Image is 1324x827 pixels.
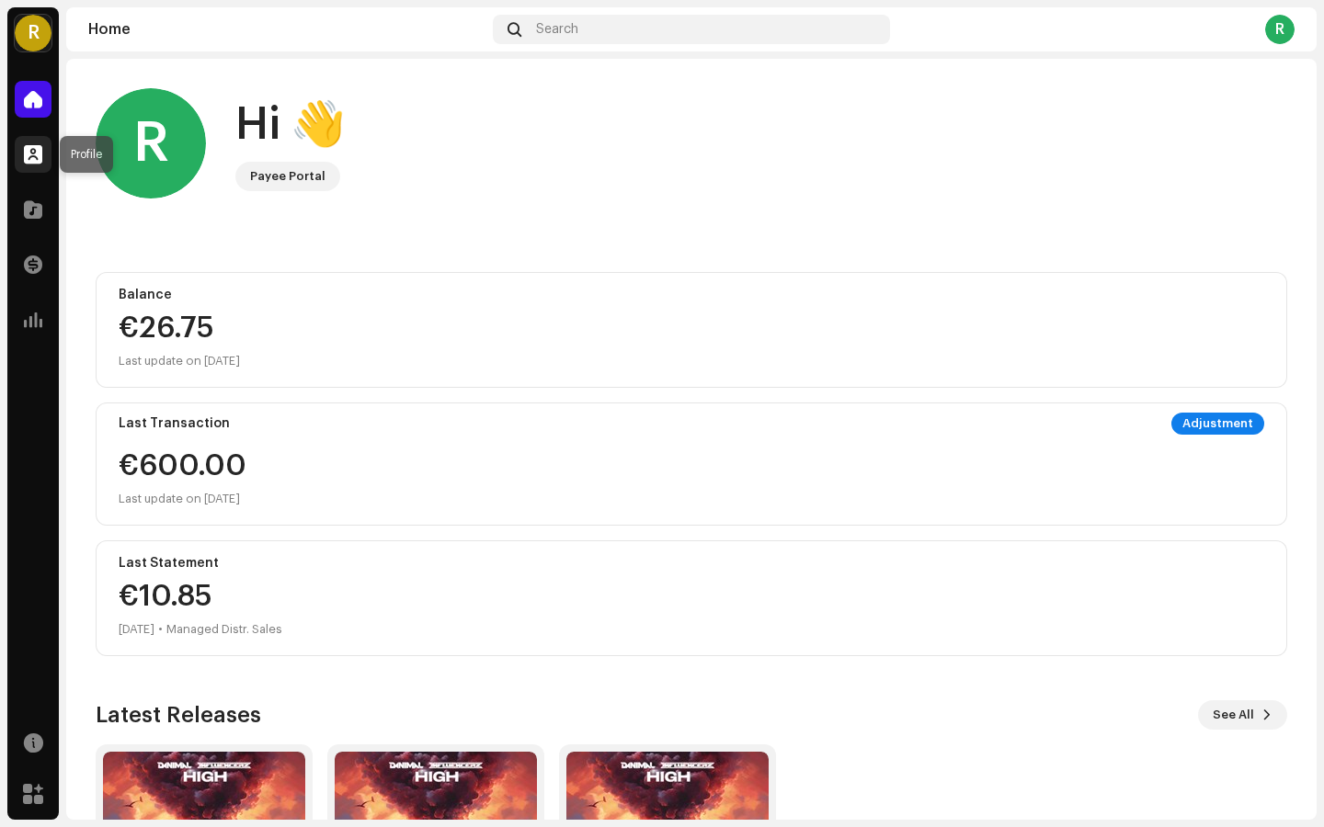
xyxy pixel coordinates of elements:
[119,556,1264,571] div: Last Statement
[119,488,246,510] div: Last update on [DATE]
[119,416,230,431] div: Last Transaction
[119,350,1264,372] div: Last update on [DATE]
[1198,700,1287,730] button: See All
[119,288,1264,302] div: Balance
[250,165,325,187] div: Payee Portal
[536,22,578,37] span: Search
[158,618,163,640] div: •
[1171,413,1264,435] div: Adjustment
[96,700,261,730] h3: Latest Releases
[166,618,282,640] div: Managed Distr. Sales
[96,272,1287,388] re-o-card-value: Balance
[1213,697,1254,733] span: See All
[119,618,154,640] div: [DATE]
[235,96,346,154] div: Hi 👋
[1265,15,1295,44] div: R
[96,540,1287,656] re-o-card-value: Last Statement
[96,88,206,198] div: R
[88,22,485,37] div: Home
[15,15,51,51] div: R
